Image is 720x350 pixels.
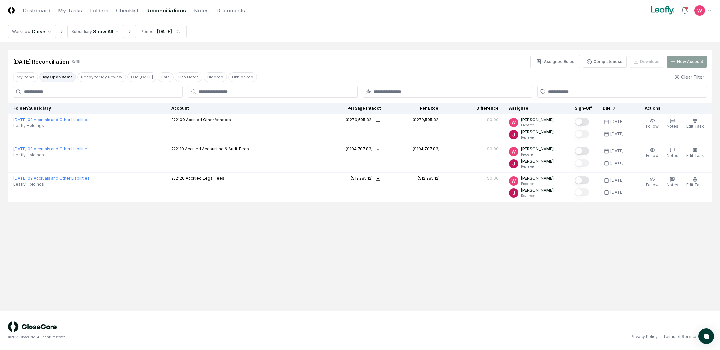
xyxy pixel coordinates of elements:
span: Leafly Holdings [13,123,44,129]
button: Blocked [204,72,227,82]
span: Edit Task [686,124,704,129]
button: Follow [645,175,660,189]
p: Preparer [521,123,554,128]
div: [DATE] [610,177,624,183]
a: Privacy Policy [631,334,658,339]
img: ACg8ocJfBSitaon9c985KWe3swqK2kElzkAv-sHk65QWxGQz4ldowg=s96-c [509,188,518,198]
span: Edit Task [686,182,704,187]
button: Mark complete [575,118,589,126]
div: Account [171,105,321,111]
span: [DATE] : [13,146,28,151]
span: Notes [667,124,678,129]
a: My Tasks [58,7,82,14]
button: Clear Filter [672,71,707,83]
button: Has Notes [175,72,202,82]
img: ACg8ocJfBSitaon9c985KWe3swqK2kElzkAv-sHk65QWxGQz4ldowg=s96-c [509,130,518,139]
img: ACg8ocJfBSitaon9c985KWe3swqK2kElzkAv-sHk65QWxGQz4ldowg=s96-c [509,159,518,168]
p: [PERSON_NAME] [521,117,554,123]
div: $0.00 [487,117,499,123]
a: [DATE]:09 Accruals and Other Liabilities [13,176,90,181]
a: Terms of Service [663,334,696,339]
p: [PERSON_NAME] [521,187,554,193]
button: Late [158,72,174,82]
button: ($279,505.32) [346,117,381,123]
div: Workflow [12,29,31,34]
button: Follow [645,117,660,131]
button: Notes [665,146,680,160]
button: My Open Items [39,72,76,82]
button: Mark complete [575,130,589,138]
button: Notes [665,175,680,189]
div: Actions [639,105,707,111]
button: ($12,285.12) [351,175,381,181]
p: Reviewer [521,193,554,198]
div: [DATE] Reconciliation [13,58,69,66]
p: Preparer [521,181,554,186]
div: © 2025 CloseCore. All rights reserved. [8,335,360,339]
span: 222100 [171,117,185,122]
div: 3 / 69 [72,59,81,65]
div: ($12,285.12) [351,175,373,181]
span: [DATE] : [13,117,28,122]
button: Notes [665,117,680,131]
img: ACg8ocIceHSWyQfagGvDoxhDyw_3B2kX-HJcUhl_gb0t8GGG-Ydwuw=s96-c [509,147,518,156]
nav: breadcrumb [8,25,187,38]
span: Leafly Holdings [13,152,44,158]
p: Reviewer [521,164,554,169]
button: Assignee Rules [530,55,580,68]
div: Subsidiary [72,29,92,34]
a: Notes [194,7,209,14]
button: Due Today [127,72,156,82]
div: Periods [141,29,156,34]
span: Notes [667,153,678,158]
button: Mark complete [575,176,589,184]
a: Checklist [116,7,138,14]
p: Preparer [521,152,554,157]
th: Assignee [504,103,569,114]
div: ($279,505.32) [346,117,373,123]
button: Edit Task [685,175,705,189]
button: Ready for My Review [77,72,126,82]
th: Per Sage Intacct [327,103,386,114]
button: Completeness [583,56,627,68]
a: [DATE]:09 Accruals and Other Liabilities [13,117,90,122]
p: [PERSON_NAME] [521,175,554,181]
button: My Items [13,72,38,82]
img: ACg8ocIceHSWyQfagGvDoxhDyw_3B2kX-HJcUhl_gb0t8GGG-Ydwuw=s96-c [694,5,705,16]
p: [PERSON_NAME] [521,158,554,164]
button: Mark complete [575,188,589,196]
button: atlas-launcher [698,328,714,344]
span: 222120 [171,176,185,181]
button: Unblocked [228,72,257,82]
span: 222110 [171,146,184,151]
img: Logo [8,7,15,14]
img: Leafly logo [650,5,675,16]
span: Follow [646,182,659,187]
div: ($279,505.32) [413,117,440,123]
a: Documents [216,7,245,14]
a: Dashboard [23,7,50,14]
span: Accrued Legal Fees [186,176,224,181]
button: ($194,707.83) [346,146,381,152]
div: ($194,707.83) [413,146,440,152]
span: [DATE] : [13,176,28,181]
div: [DATE] [610,148,624,154]
th: Difference [445,103,504,114]
div: [DATE] [610,131,624,137]
p: [PERSON_NAME] [521,146,554,152]
div: [DATE] [610,160,624,166]
a: [DATE]:09 Accruals and Other Liabilities [13,146,90,151]
div: $0.00 [487,175,499,181]
span: Notes [667,182,678,187]
p: Reviewer [521,135,554,140]
div: $0.00 [487,146,499,152]
th: Folder/Subsidiary [8,103,166,114]
span: Edit Task [686,153,704,158]
th: Sign-Off [569,103,597,114]
button: Mark complete [575,159,589,167]
th: Per Excel [386,103,445,114]
span: Follow [646,153,659,158]
div: ($12,285.12) [418,175,440,181]
img: ACg8ocIceHSWyQfagGvDoxhDyw_3B2kX-HJcUhl_gb0t8GGG-Ydwuw=s96-c [509,118,518,127]
button: Follow [645,146,660,160]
